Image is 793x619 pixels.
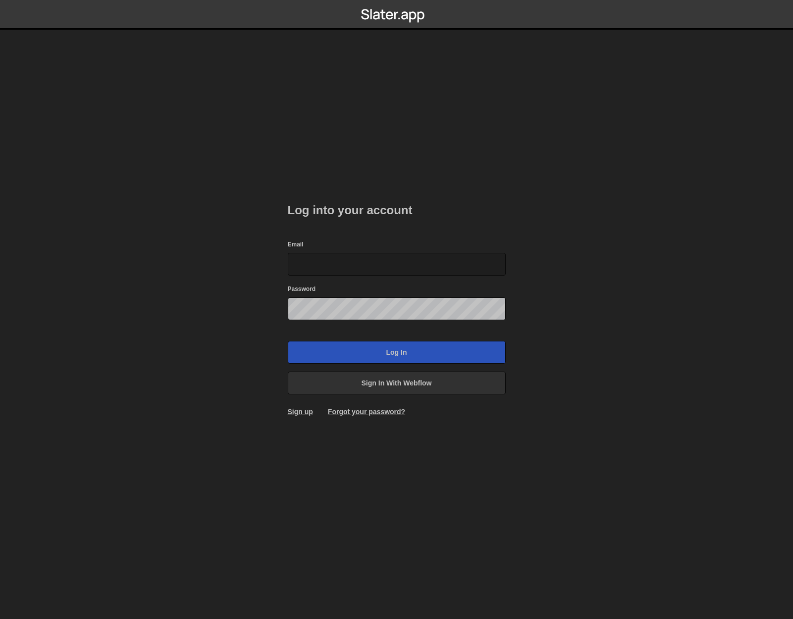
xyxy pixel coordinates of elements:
h2: Log into your account [288,202,506,218]
label: Password [288,284,316,294]
label: Email [288,239,304,249]
input: Log in [288,341,506,364]
a: Sign in with Webflow [288,372,506,394]
a: Forgot your password? [328,408,405,416]
a: Sign up [288,408,313,416]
